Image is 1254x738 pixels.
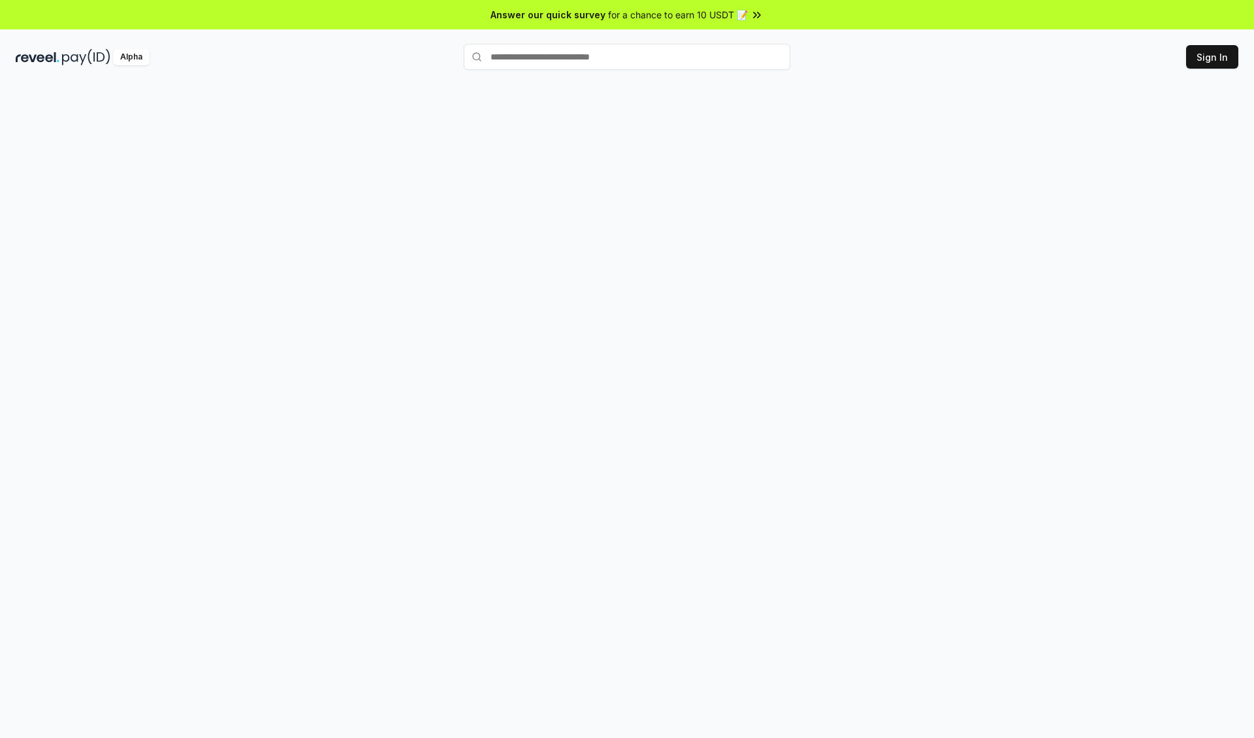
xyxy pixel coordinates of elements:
button: Sign In [1186,45,1238,69]
img: pay_id [62,49,110,65]
img: reveel_dark [16,49,59,65]
span: Answer our quick survey [490,8,605,22]
span: for a chance to earn 10 USDT 📝 [608,8,748,22]
div: Alpha [113,49,150,65]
